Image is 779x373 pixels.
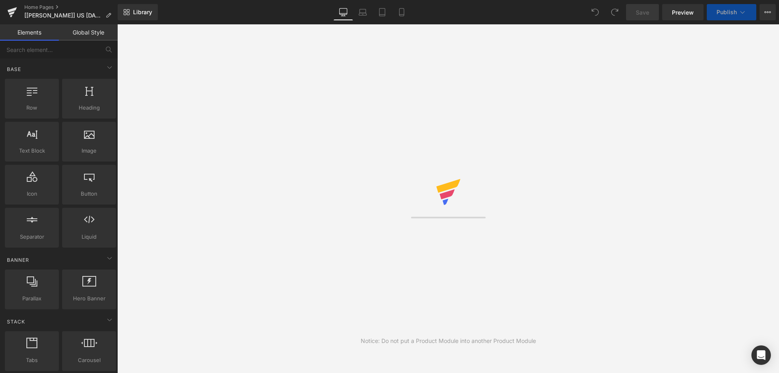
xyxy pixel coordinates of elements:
span: Publish [717,9,737,15]
span: Heading [65,103,114,112]
a: Desktop [334,4,353,20]
span: Text Block [7,147,56,155]
a: Preview [662,4,704,20]
button: Publish [707,4,756,20]
span: Base [6,65,22,73]
span: Liquid [65,233,114,241]
span: Save [636,8,649,17]
a: Laptop [353,4,372,20]
div: Notice: Do not put a Product Module into another Product Module [361,336,536,345]
span: Preview [672,8,694,17]
a: Global Style [59,24,118,41]
button: More [760,4,776,20]
span: Icon [7,190,56,198]
a: New Library [118,4,158,20]
span: Banner [6,256,30,264]
span: Carousel [65,356,114,364]
span: Library [133,9,152,16]
span: Image [65,147,114,155]
span: Button [65,190,114,198]
button: Redo [607,4,623,20]
span: Separator [7,233,56,241]
span: Hero Banner [65,294,114,303]
button: Undo [587,4,603,20]
span: Row [7,103,56,112]
span: Parallax [7,294,56,303]
a: Mobile [392,4,411,20]
a: Home Pages [24,4,118,11]
div: Open Intercom Messenger [751,345,771,365]
span: Stack [6,318,26,326]
span: [[PERSON_NAME]] US [DATE] Homepage [24,12,102,19]
span: Tabs [7,356,56,364]
a: Tablet [372,4,392,20]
